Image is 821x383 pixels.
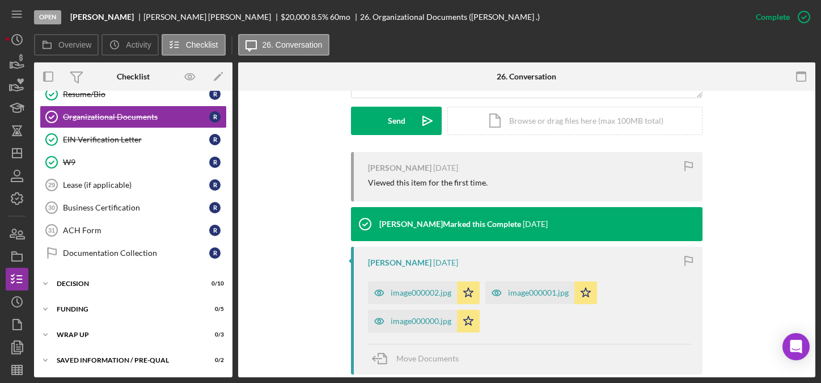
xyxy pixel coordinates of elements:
div: EIN Verification Letter [63,135,209,144]
div: 26. Organizational Documents ([PERSON_NAME] .) [360,12,540,22]
div: Viewed this item for the first time. [368,178,488,187]
div: 0 / 3 [204,331,224,338]
div: Business Certification [63,203,209,212]
div: Send [388,107,405,135]
button: Checklist [162,34,226,56]
button: Overview [34,34,99,56]
div: Decision [57,280,196,287]
button: image000000.jpg [368,310,480,333]
tspan: 30 [48,204,55,211]
div: [PERSON_NAME] [368,258,431,267]
button: Send [351,107,442,135]
button: image000001.jpg [485,281,597,304]
b: [PERSON_NAME] [70,12,134,22]
a: 29Lease (if applicable)R [40,174,227,196]
div: Documentation Collection [63,249,209,258]
a: Organizational DocumentsR [40,106,227,128]
tspan: 31 [48,227,55,234]
label: Overview [58,40,91,49]
div: R [209,179,221,191]
span: $20,000 [281,12,310,22]
div: 0 / 2 [204,357,224,364]
div: R [209,225,221,236]
div: [PERSON_NAME] Marked this Complete [379,220,521,229]
div: R [209,157,221,168]
div: Funding [57,306,196,313]
a: 31ACH FormR [40,219,227,242]
div: ACH Form [63,226,209,235]
tspan: 29 [48,182,55,188]
div: 0 / 5 [204,306,224,313]
div: [PERSON_NAME] [PERSON_NAME] [143,12,281,22]
a: Resume/BioR [40,83,227,106]
span: Move Documents [396,353,459,363]
button: Complete [744,6,815,28]
button: 26. Conversation [238,34,330,56]
label: Activity [126,40,151,49]
div: 60 mo [330,12,350,22]
a: EIN Verification LetterR [40,128,227,151]
div: R [209,111,221,123]
div: Lease (if applicable) [63,180,209,190]
label: 26. Conversation [263,40,323,49]
time: 2025-09-16 00:36 [523,220,548,229]
div: R [209,202,221,213]
div: 8.5 % [311,12,328,22]
a: Documentation CollectionR [40,242,227,264]
button: Move Documents [368,344,470,373]
div: R [209,134,221,145]
button: image000002.jpg [368,281,480,304]
div: Organizational Documents [63,112,209,121]
div: Resume/Bio [63,90,209,99]
div: Wrap up [57,331,196,338]
div: W9 [63,158,209,167]
a: W9R [40,151,227,174]
time: 2025-09-16 14:45 [433,163,458,172]
div: [PERSON_NAME] [368,163,431,172]
time: 2025-09-16 00:35 [433,258,458,267]
div: image000001.jpg [508,288,569,297]
div: R [209,89,221,100]
div: image000000.jpg [391,317,451,326]
div: image000002.jpg [391,288,451,297]
div: 26. Conversation [497,72,556,81]
a: 30Business CertificationR [40,196,227,219]
label: Checklist [186,40,218,49]
div: Open Intercom Messenger [782,333,810,360]
div: R [209,247,221,259]
div: 0 / 10 [204,280,224,287]
div: Saved Information / Pre-Qual [57,357,196,364]
div: Checklist [117,72,150,81]
div: Open [34,10,61,24]
button: Activity [101,34,158,56]
div: Complete [756,6,790,28]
